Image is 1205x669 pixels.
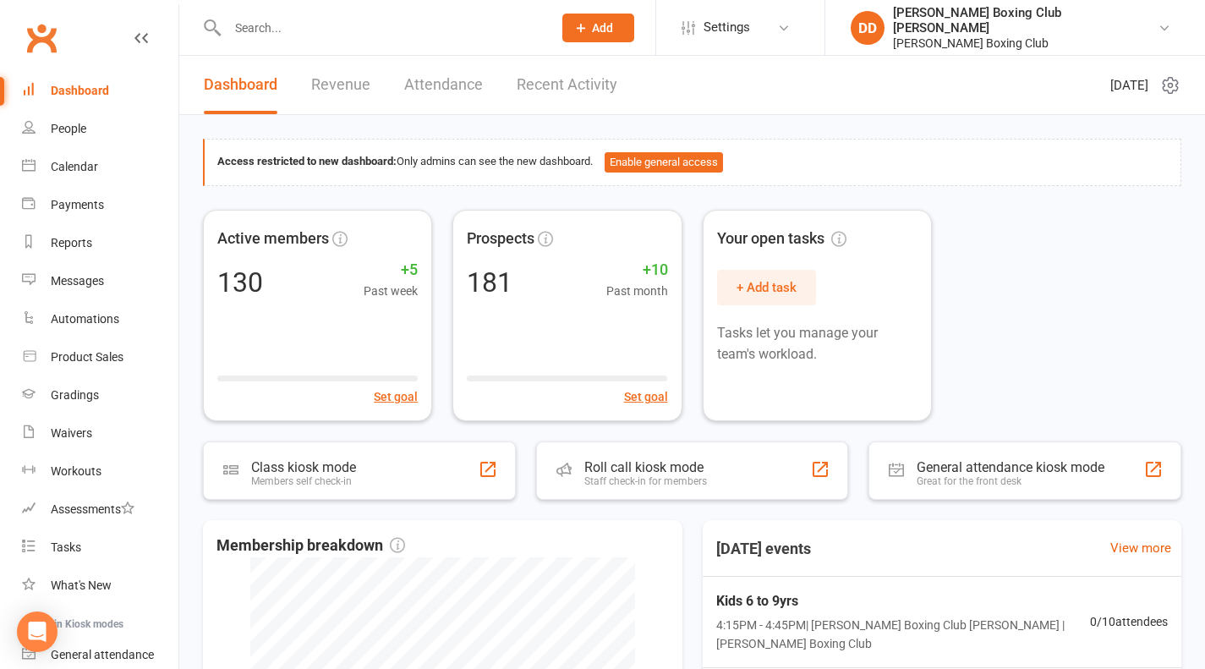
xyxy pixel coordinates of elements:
[51,274,104,288] div: Messages
[222,16,540,40] input: Search...
[22,300,178,338] a: Automations
[51,464,101,478] div: Workouts
[893,36,1158,51] div: [PERSON_NAME] Boxing Club
[917,475,1104,487] div: Great for the front desk
[717,270,816,305] button: + Add task
[51,426,92,440] div: Waivers
[584,475,707,487] div: Staff check-in for members
[517,56,617,114] a: Recent Activity
[22,491,178,529] a: Assessments
[216,534,405,558] span: Membership breakdown
[606,282,668,300] span: Past month
[584,459,707,475] div: Roll call kiosk mode
[51,388,99,402] div: Gradings
[251,459,356,475] div: Class kiosk mode
[51,312,119,326] div: Automations
[717,322,917,365] p: Tasks let you manage your team's workload.
[624,387,668,406] button: Set goal
[364,258,418,282] span: +5
[22,148,178,186] a: Calendar
[51,648,154,661] div: General attendance
[251,475,356,487] div: Members self check-in
[404,56,483,114] a: Attendance
[716,616,1091,654] span: 4:15PM - 4:45PM | [PERSON_NAME] Boxing Club [PERSON_NAME] | [PERSON_NAME] Boxing Club
[51,350,123,364] div: Product Sales
[467,269,512,296] div: 181
[606,258,668,282] span: +10
[22,338,178,376] a: Product Sales
[562,14,634,42] button: Add
[917,459,1104,475] div: General attendance kiosk mode
[217,269,263,296] div: 130
[1110,538,1171,558] a: View more
[217,152,1168,173] div: Only admins can see the new dashboard.
[703,534,824,564] h3: [DATE] events
[717,227,846,251] span: Your open tasks
[1090,612,1168,631] span: 0 / 10 attendees
[51,122,86,135] div: People
[1110,75,1148,96] span: [DATE]
[467,227,534,251] span: Prospects
[20,17,63,59] a: Clubworx
[51,236,92,250] div: Reports
[22,186,178,224] a: Payments
[374,387,418,406] button: Set goal
[217,227,329,251] span: Active members
[22,224,178,262] a: Reports
[51,502,134,516] div: Assessments
[893,5,1158,36] div: [PERSON_NAME] Boxing Club [PERSON_NAME]
[22,414,178,452] a: Waivers
[51,579,112,592] div: What's New
[364,282,418,300] span: Past week
[311,56,370,114] a: Revenue
[605,152,723,173] button: Enable general access
[22,262,178,300] a: Messages
[51,198,104,211] div: Payments
[22,452,178,491] a: Workouts
[51,540,81,554] div: Tasks
[22,72,178,110] a: Dashboard
[22,376,178,414] a: Gradings
[851,11,885,45] div: DD
[592,21,613,35] span: Add
[217,155,397,167] strong: Access restricted to new dashboard:
[716,590,1091,612] span: Kids 6 to 9yrs
[22,529,178,567] a: Tasks
[704,8,750,47] span: Settings
[204,56,277,114] a: Dashboard
[22,567,178,605] a: What's New
[51,84,109,97] div: Dashboard
[22,110,178,148] a: People
[51,160,98,173] div: Calendar
[17,611,58,652] div: Open Intercom Messenger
